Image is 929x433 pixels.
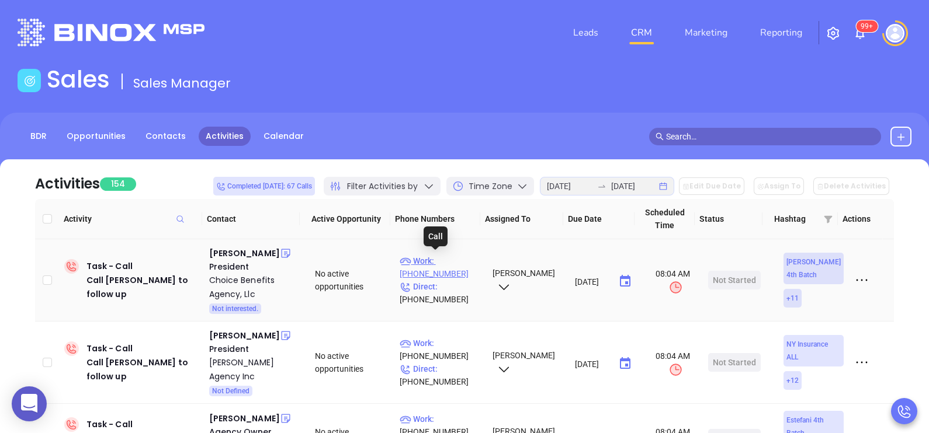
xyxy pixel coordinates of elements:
div: Task - Call [86,341,200,383]
span: + 11 [786,292,799,305]
p: [PHONE_NUMBER] [400,362,482,388]
span: Completed [DATE]: 67 Calls [216,180,312,193]
input: MM/DD/YYYY [575,275,609,287]
p: [PHONE_NUMBER] [400,280,482,306]
p: [PHONE_NUMBER] [400,337,482,362]
span: Direct : [400,364,438,373]
span: 154 [100,177,136,191]
span: Direct : [400,282,438,291]
div: [PERSON_NAME] [209,246,280,260]
input: Start date [547,180,592,193]
th: Active Opportunity [300,199,390,239]
img: user [886,24,904,43]
span: to [597,181,606,191]
button: Delete Activities [813,177,889,195]
th: Contact [202,199,300,239]
a: Activities [199,127,251,146]
a: Leads [569,21,603,44]
div: Call [424,226,448,246]
div: Call [PERSON_NAME] to follow up [86,273,200,301]
th: Phone Numbers [390,199,480,239]
div: Not Started [713,271,756,289]
img: logo [18,19,204,46]
span: [PERSON_NAME] [491,351,555,373]
div: No active opportunities [315,350,390,375]
span: Work : [400,338,434,348]
div: No active opportunities [315,267,390,293]
th: Status [695,199,762,239]
span: Activity [64,212,197,225]
a: Calendar [256,127,311,146]
span: Work : [400,256,434,266]
span: 08:04 AM [647,350,699,377]
div: [PERSON_NAME] [209,329,280,343]
a: BDR [23,127,54,146]
th: Due Date [563,199,635,239]
img: iconSetting [826,26,840,40]
span: swap-right [597,181,606,191]
button: Edit Due Date [679,177,744,195]
a: Contacts [138,127,193,146]
span: Time Zone [469,180,512,193]
span: search [656,132,664,141]
div: [PERSON_NAME] [209,411,280,425]
div: Activities [35,173,100,194]
span: + 12 [786,374,799,387]
button: Choose date, selected date is Aug 14, 2025 [613,270,637,293]
div: Call [PERSON_NAME] to follow up [86,355,200,383]
span: [PERSON_NAME] 4th Batch [786,256,841,281]
div: Task - Call [86,259,200,301]
p: [PHONE_NUMBER] [400,254,482,280]
span: Filter Activities by [347,180,418,193]
span: 08:04 AM [647,267,699,295]
span: Not Defined [212,385,249,397]
span: NY Insurance ALL [786,338,840,364]
img: iconNotification [853,26,867,40]
a: Choice Benefits Agency, Llc [209,273,299,301]
a: Reporting [755,21,807,44]
th: Scheduled Time [635,199,695,239]
div: President [209,343,299,355]
h1: Sales [47,65,110,93]
div: Not Started [713,353,756,372]
span: Work : [400,414,434,424]
button: Choose date, selected date is Aug 14, 2025 [613,352,637,375]
a: Opportunities [60,127,133,146]
th: Actions [838,199,883,239]
sup: 102 [856,20,878,32]
a: CRM [626,21,657,44]
a: Marketing [680,21,732,44]
th: Assigned To [480,199,563,239]
a: [PERSON_NAME] Agency Inc [209,355,299,383]
span: Hashtag [774,212,819,225]
input: Search… [666,130,875,143]
span: Not interested. [212,302,258,315]
div: President [209,260,299,273]
button: Assign To [754,177,804,195]
span: [PERSON_NAME] [491,268,555,291]
input: End date [611,180,657,193]
input: MM/DD/YYYY [575,358,609,369]
span: Sales Manager [133,74,231,92]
